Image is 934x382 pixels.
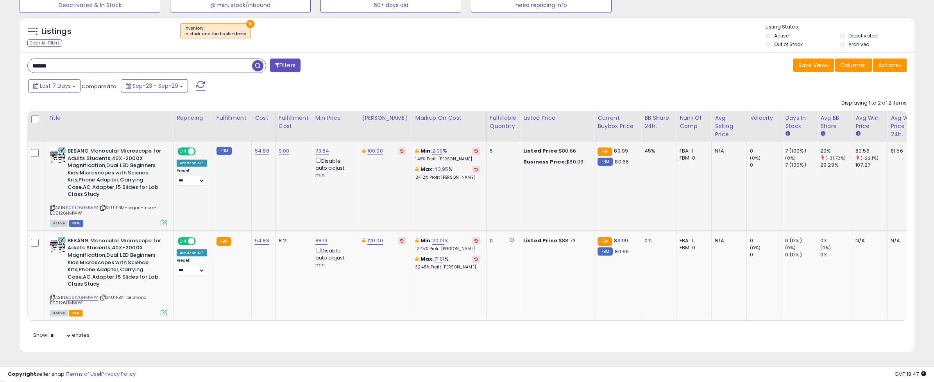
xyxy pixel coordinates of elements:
[715,114,743,139] div: Avg Selling Price
[420,255,434,263] b: Max:
[785,162,817,169] div: 7 (100%)
[848,41,870,48] label: Archived
[66,204,98,211] a: B09126HMWW
[415,237,480,252] div: %
[66,294,98,301] a: B09126HMWW
[315,237,328,245] a: 88.19
[490,147,514,155] div: 5
[177,249,207,256] div: Amazon AI *
[217,147,232,155] small: FBM
[644,147,670,155] div: 45%
[68,237,163,290] b: BEBANG Monocular Microscope for Adults Students,40X-2000X Magnification,Dual LED Beginners Kids M...
[255,237,269,245] a: 54.88
[195,148,207,155] span: OFF
[432,237,445,245] a: 20.01
[279,114,309,130] div: Fulfillment Cost
[598,237,612,246] small: FBA
[362,114,409,122] div: [PERSON_NAME]
[420,237,432,244] b: Min:
[195,238,207,245] span: OFF
[820,147,852,155] div: 20%
[255,114,272,122] div: Cost
[279,147,290,155] a: 9.00
[835,59,872,72] button: Columns
[891,237,916,244] div: N/A
[40,82,71,90] span: Last 7 Days
[598,114,638,130] div: Current Buybox Price
[50,294,149,306] span: | SKU: FBA-bebmono-B09126HMWW
[523,158,588,165] div: $80.06
[490,114,517,130] div: Fulfillable Quantity
[315,156,353,179] div: Disable auto adjust min
[820,237,852,244] div: 0%
[523,147,559,155] b: Listed Price:
[848,32,878,39] label: Deactivated
[420,165,434,173] b: Max:
[415,114,483,122] div: Markup on Cost
[750,245,761,251] small: (0%)
[101,370,136,378] a: Privacy Policy
[715,147,741,155] div: N/A
[750,155,761,161] small: (0%)
[132,82,178,90] span: Sep-23 - Sep-29
[217,114,248,122] div: Fulfillment
[315,246,353,269] div: Disable auto adjust min
[255,147,269,155] a: 54.88
[785,245,796,251] small: (0%)
[680,244,705,251] div: FBM: 0
[644,237,670,244] div: 0%
[785,130,790,137] small: Days In Stock.
[420,147,432,155] b: Min:
[415,246,480,252] p: 12.45% Profit [PERSON_NAME]
[614,237,628,244] span: 89.99
[415,156,480,162] p: 1.49% Profit [PERSON_NAME]
[48,114,170,122] div: Title
[33,331,89,339] span: Show: entries
[820,251,852,258] div: 0%
[855,130,860,137] small: Avg Win Price.
[820,245,831,251] small: (0%)
[895,370,926,378] span: 2025-10-7 18:47 GMT
[177,160,207,167] div: Amazon AI *
[246,20,254,28] button: ×
[855,114,884,130] div: Avg Win Price
[434,255,445,263] a: 71.01
[121,79,188,92] button: Sep-23 - Sep-29
[8,370,36,378] strong: Copyright
[825,155,846,161] small: (-31.72%)
[415,147,480,162] div: %
[785,114,814,130] div: Days In Stock
[50,310,68,316] span: All listings currently available for purchase on Amazon
[820,162,852,169] div: 29.29%
[178,238,188,245] span: ON
[750,147,782,155] div: 0
[50,237,167,315] div: ASIN:
[873,59,907,72] button: Actions
[680,147,705,155] div: FBA: 1
[523,237,588,244] div: $88.73
[785,237,817,244] div: 0 (0%)
[680,155,705,162] div: FBM: 0
[841,99,907,107] div: Displaying 1 to 2 of 2 items
[598,158,613,166] small: FBM
[523,147,588,155] div: $80.66
[177,168,207,186] div: Preset:
[750,251,782,258] div: 0
[50,147,167,226] div: ASIN:
[69,220,83,227] span: FBM
[184,25,247,37] span: Inventory :
[415,256,480,270] div: %
[27,39,62,47] div: Clear All Filters
[415,265,480,270] p: 32.48% Profit [PERSON_NAME]
[28,79,81,92] button: Last 7 Days
[715,237,741,244] div: N/A
[598,147,612,156] small: FBA
[750,237,782,244] div: 0
[523,237,559,244] b: Listed Price:
[793,59,834,72] button: Save View
[67,370,100,378] a: Terms of Use
[861,155,879,161] small: (-22.1%)
[415,166,480,180] div: %
[615,248,629,255] span: 80.66
[68,147,163,200] b: BEBANG Monocular Microscope for Adults Students,40X-2000X Magnification,Dual LED Beginners Kids M...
